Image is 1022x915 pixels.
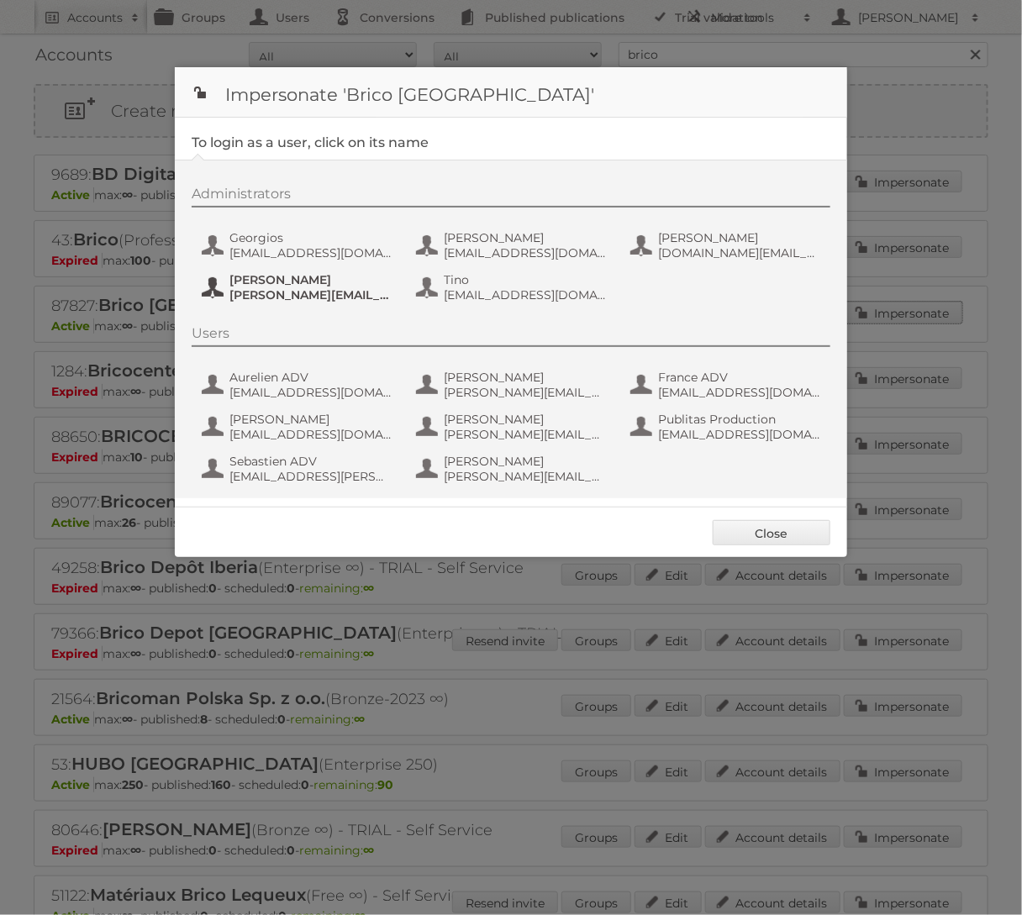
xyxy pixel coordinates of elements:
[658,245,821,260] span: [DOMAIN_NAME][EMAIL_ADDRESS][DOMAIN_NAME]
[444,272,607,287] span: Tino
[229,245,392,260] span: [EMAIL_ADDRESS][DOMAIN_NAME]
[229,469,392,484] span: [EMAIL_ADDRESS][PERSON_NAME][DOMAIN_NAME]
[444,370,607,385] span: [PERSON_NAME]
[444,287,607,302] span: [EMAIL_ADDRESS][DOMAIN_NAME]
[444,469,607,484] span: [PERSON_NAME][EMAIL_ADDRESS][DOMAIN_NAME]
[444,385,607,400] span: [PERSON_NAME][EMAIL_ADDRESS][DOMAIN_NAME]
[713,520,830,545] a: Close
[229,427,392,442] span: [EMAIL_ADDRESS][DOMAIN_NAME]
[192,325,830,347] div: Users
[414,410,612,444] button: [PERSON_NAME] [PERSON_NAME][EMAIL_ADDRESS][PERSON_NAME][DOMAIN_NAME]
[414,368,612,402] button: [PERSON_NAME] [PERSON_NAME][EMAIL_ADDRESS][DOMAIN_NAME]
[414,271,612,304] button: Tino [EMAIL_ADDRESS][DOMAIN_NAME]
[229,370,392,385] span: Aurelien ADV
[658,385,821,400] span: [EMAIL_ADDRESS][DOMAIN_NAME]
[200,271,398,304] button: [PERSON_NAME] [PERSON_NAME][EMAIL_ADDRESS][DOMAIN_NAME]
[658,412,821,427] span: Publitas Production
[229,287,392,302] span: [PERSON_NAME][EMAIL_ADDRESS][DOMAIN_NAME]
[629,368,826,402] button: France ADV [EMAIL_ADDRESS][DOMAIN_NAME]
[229,272,392,287] span: [PERSON_NAME]
[200,452,398,486] button: Sebastien ADV [EMAIL_ADDRESS][PERSON_NAME][DOMAIN_NAME]
[229,230,392,245] span: Georgios
[444,412,607,427] span: [PERSON_NAME]
[229,454,392,469] span: Sebastien ADV
[444,427,607,442] span: [PERSON_NAME][EMAIL_ADDRESS][PERSON_NAME][DOMAIN_NAME]
[444,245,607,260] span: [EMAIL_ADDRESS][DOMAIN_NAME]
[192,186,830,208] div: Administrators
[629,229,826,262] button: [PERSON_NAME] [DOMAIN_NAME][EMAIL_ADDRESS][DOMAIN_NAME]
[200,368,398,402] button: Aurelien ADV [EMAIL_ADDRESS][DOMAIN_NAME]
[444,454,607,469] span: [PERSON_NAME]
[192,134,429,150] legend: To login as a user, click on its name
[175,67,847,118] h1: Impersonate 'Brico [GEOGRAPHIC_DATA]'
[629,410,826,444] button: Publitas Production [EMAIL_ADDRESS][DOMAIN_NAME]
[658,230,821,245] span: [PERSON_NAME]
[229,385,392,400] span: [EMAIL_ADDRESS][DOMAIN_NAME]
[200,410,398,444] button: [PERSON_NAME] [EMAIL_ADDRESS][DOMAIN_NAME]
[658,370,821,385] span: France ADV
[414,452,612,486] button: [PERSON_NAME] [PERSON_NAME][EMAIL_ADDRESS][DOMAIN_NAME]
[414,229,612,262] button: [PERSON_NAME] [EMAIL_ADDRESS][DOMAIN_NAME]
[658,427,821,442] span: [EMAIL_ADDRESS][DOMAIN_NAME]
[200,229,398,262] button: Georgios [EMAIL_ADDRESS][DOMAIN_NAME]
[444,230,607,245] span: [PERSON_NAME]
[229,412,392,427] span: [PERSON_NAME]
